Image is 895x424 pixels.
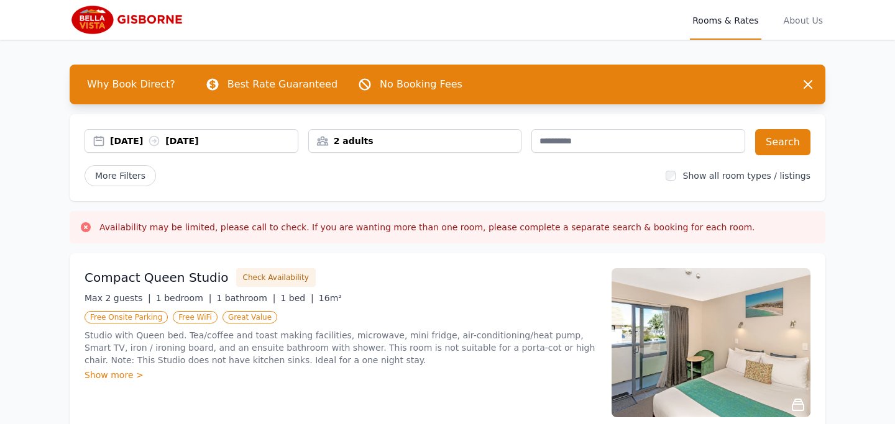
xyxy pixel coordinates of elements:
img: Bella Vista Gisborne [70,5,189,35]
span: 1 bathroom | [216,293,275,303]
p: No Booking Fees [380,77,462,92]
button: Check Availability [236,268,316,287]
span: 1 bedroom | [156,293,212,303]
span: Free Onsite Parking [85,311,168,323]
h3: Compact Queen Studio [85,269,229,286]
span: 16m² [319,293,342,303]
span: Free WiFi [173,311,218,323]
span: Great Value [223,311,277,323]
div: 2 adults [309,135,521,147]
span: Why Book Direct? [77,72,185,97]
span: 1 bed | [280,293,313,303]
button: Search [755,129,810,155]
label: Show all room types / listings [683,171,810,181]
h3: Availability may be limited, please call to check. If you are wanting more than one room, please ... [99,221,755,233]
p: Best Rate Guaranteed [227,77,337,92]
p: Studio with Queen bed. Tea/coffee and toast making facilities, microwave, mini fridge, air-condit... [85,329,597,366]
span: More Filters [85,165,156,186]
div: Show more > [85,369,597,381]
span: Max 2 guests | [85,293,151,303]
div: [DATE] [DATE] [110,135,298,147]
